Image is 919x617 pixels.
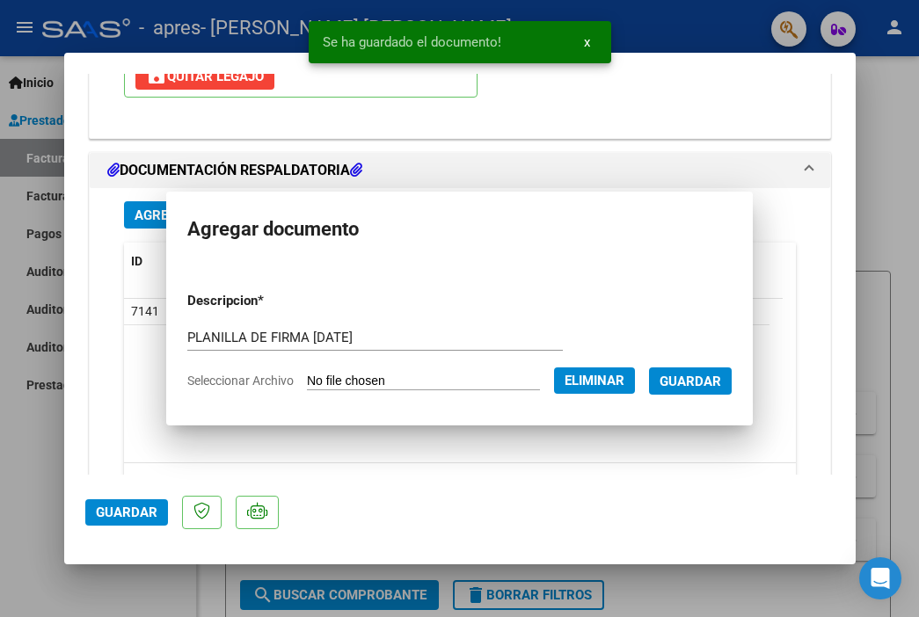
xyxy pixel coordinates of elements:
span: Seleccionar Archivo [187,374,294,388]
div: 1 total [124,463,796,507]
p: Descripcion [187,291,351,311]
div: DOCUMENTACIÓN RESPALDATORIA [90,188,830,548]
span: Se ha guardado el documento! [323,33,501,51]
h1: DOCUMENTACIÓN RESPALDATORIA [107,160,362,181]
button: Eliminar [554,367,635,394]
span: Agregar Documento [135,207,278,223]
span: Guardar [96,504,157,520]
button: Agregar Documento [124,201,288,229]
span: Quitar Legajo [146,69,264,84]
span: Eliminar [565,373,624,388]
button: Quitar Legajo [135,63,274,90]
mat-icon: save [146,65,167,86]
span: ID [131,254,142,268]
span: x [584,34,590,50]
datatable-header-cell: ID [124,243,168,280]
button: Guardar [649,367,732,395]
h2: Agregar documento [187,213,732,246]
mat-expansion-panel-header: DOCUMENTACIÓN RESPALDATORIA [90,153,830,188]
div: Open Intercom Messenger [859,557,901,599]
span: 7141 [131,304,159,318]
button: Guardar [85,499,168,526]
span: Guardar [660,374,721,389]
